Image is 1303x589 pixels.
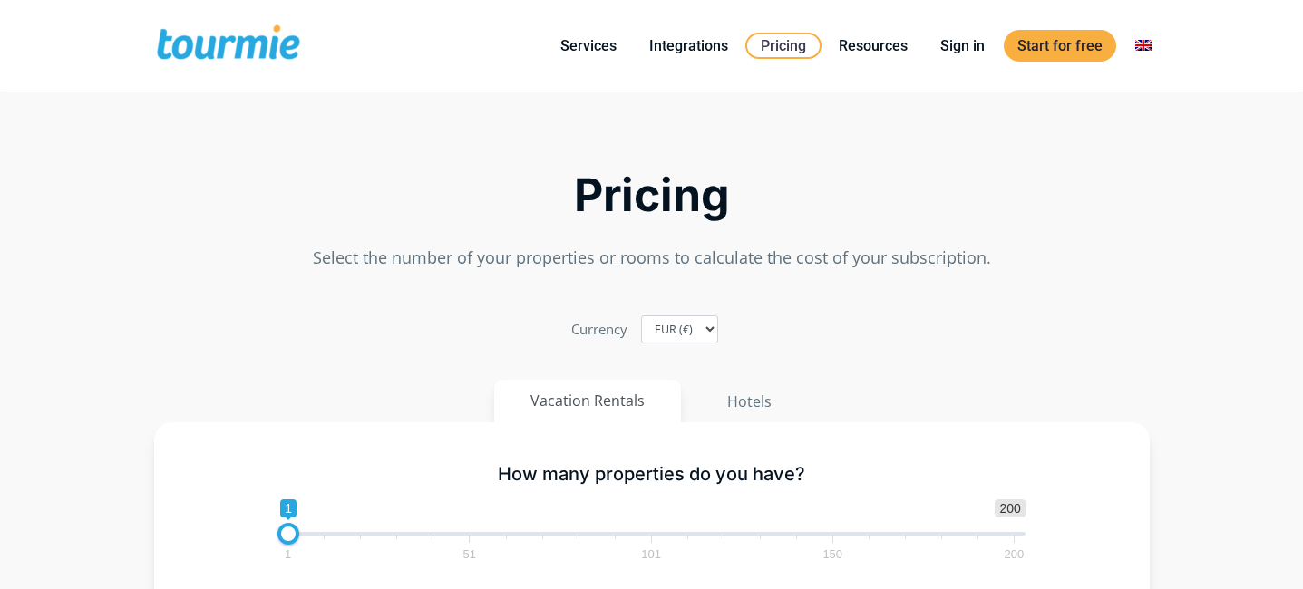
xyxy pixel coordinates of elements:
span: 1 [282,550,294,558]
a: Sign in [927,34,998,57]
button: Vacation Rentals [494,380,681,422]
a: Resources [825,34,921,57]
span: 150 [820,550,845,558]
p: Select the number of your properties or rooms to calculate the cost of your subscription. [154,246,1150,270]
label: Currency [571,317,627,342]
a: Services [547,34,630,57]
a: Start for free [1004,30,1116,62]
button: Hotels [690,380,809,423]
a: Pricing [745,33,822,59]
span: 200 [995,499,1025,517]
span: 101 [638,550,664,558]
span: 1 [280,499,297,517]
h2: Pricing [154,174,1150,217]
span: 200 [1002,550,1027,558]
span: 51 [461,550,479,558]
a: Integrations [636,34,742,57]
h5: How many properties do you have? [277,463,1026,486]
